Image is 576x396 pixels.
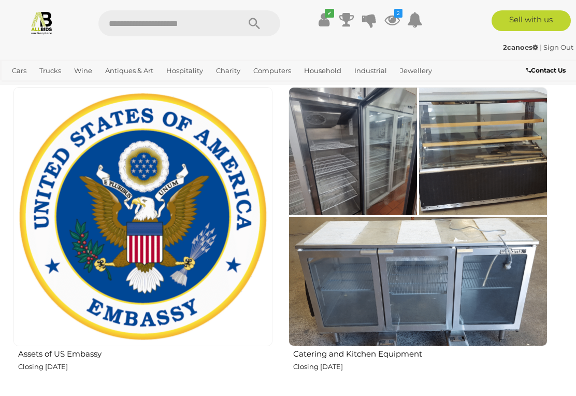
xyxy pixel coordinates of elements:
a: [GEOGRAPHIC_DATA] [75,79,156,96]
a: Sell with us [492,10,571,31]
img: Allbids.com.au [30,10,54,35]
a: Assets of US Embassy Closing [DATE] [13,87,272,389]
p: Closing [DATE] [293,361,548,373]
a: Cars [8,62,31,79]
h2: Catering and Kitchen Equipment [293,347,548,359]
a: Catering and Kitchen Equipment Closing [DATE] [288,87,548,389]
img: Catering and Kitchen Equipment [289,87,548,346]
b: Contact Us [526,66,566,74]
a: Computers [249,62,295,79]
a: ✔ [316,10,332,29]
i: 2 [394,9,402,18]
a: 2canoes [503,43,540,51]
a: Wine [70,62,96,79]
a: Office [8,79,36,96]
a: Sports [40,79,70,96]
a: 2 [384,10,400,29]
a: Household [300,62,345,79]
img: Assets of US Embassy [13,87,272,346]
button: Search [228,10,280,36]
p: Closing [DATE] [18,361,272,373]
a: Hospitality [162,62,207,79]
a: Antiques & Art [101,62,157,79]
a: Sign Out [543,43,573,51]
a: Trucks [35,62,65,79]
a: Contact Us [526,65,568,76]
a: Industrial [350,62,391,79]
a: Jewellery [396,62,436,79]
a: Charity [212,62,244,79]
h2: Assets of US Embassy [18,347,272,359]
i: ✔ [325,9,334,18]
strong: 2canoes [503,43,538,51]
span: | [540,43,542,51]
